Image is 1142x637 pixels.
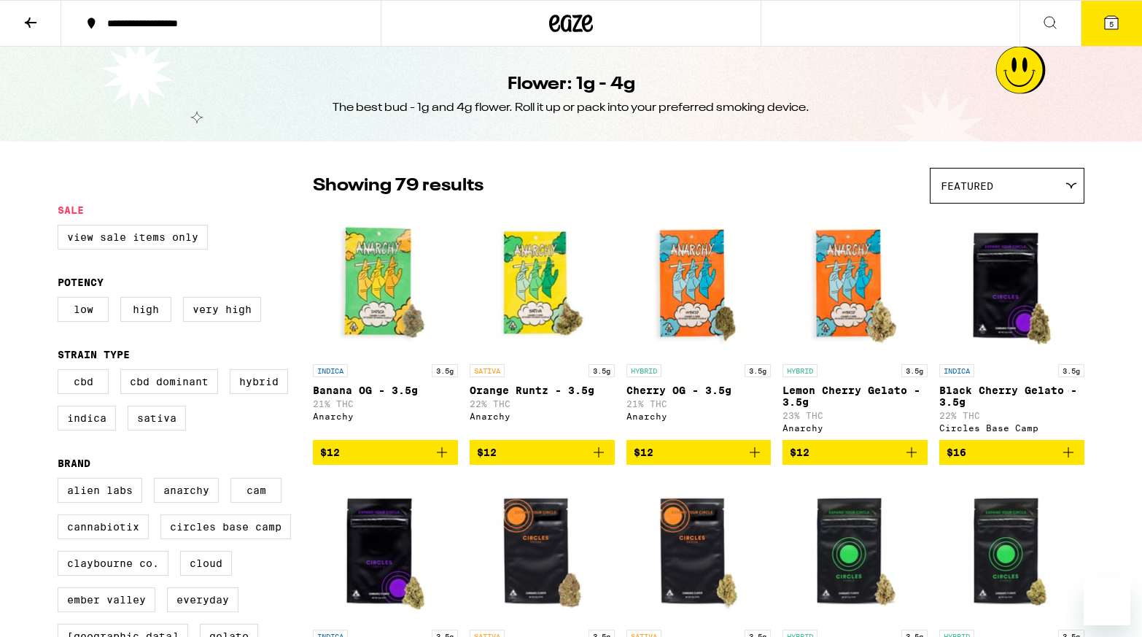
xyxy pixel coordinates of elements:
img: Circles Base Camp - Black Cherry Gelato - 3.5g [939,211,1084,357]
img: Anarchy - Cherry OG - 3.5g [626,211,772,357]
p: INDICA [313,364,348,377]
div: Anarchy [313,412,458,421]
img: Circles Base Camp - Dreamonade - 3.5g [313,476,458,622]
label: Alien Labs [58,478,142,503]
label: Everyday [167,587,238,612]
label: Indica [58,406,116,431]
img: Circles Base Camp - Sunblessed Blue - 3.5g [626,476,772,622]
label: CAM [230,478,281,503]
label: Claybourne Co. [58,551,168,576]
img: Circles Base Camp - Gelonade - 3.5g [470,476,615,622]
p: Orange Runtz - 3.5g [470,385,615,396]
p: Showing 79 results [313,174,483,198]
p: 3.5g [432,364,458,377]
span: Featured [941,180,993,192]
button: Add to bag [313,440,458,465]
p: Banana OG - 3.5g [313,385,458,396]
iframe: Button to launch messaging window [1084,579,1130,625]
a: Open page for Cherry OG - 3.5g from Anarchy [626,211,772,440]
img: Circles Base Camp - Lemon Grass - 3.5g [939,476,1084,622]
label: Circles Base Camp [160,514,291,539]
label: Ember Valley [58,587,155,612]
p: 23% THC [782,411,928,420]
p: INDICA [939,364,974,377]
div: Anarchy [782,423,928,433]
p: Cherry OG - 3.5g [626,385,772,396]
span: $12 [790,447,809,458]
p: 3.5g [589,364,615,377]
span: $12 [634,447,653,458]
label: High [120,297,171,322]
img: Anarchy - Lemon Cherry Gelato - 3.5g [782,211,928,357]
label: Very High [183,297,261,322]
span: $12 [477,447,497,458]
label: CBD Dominant [120,369,218,394]
p: 3.5g [745,364,771,377]
span: 5 [1109,20,1114,28]
p: 3.5g [901,364,928,377]
img: Anarchy - Banana OG - 3.5g [313,211,458,357]
p: 3.5g [1058,364,1084,377]
a: Open page for Orange Runtz - 3.5g from Anarchy [470,211,615,440]
a: Open page for Banana OG - 3.5g from Anarchy [313,211,458,440]
p: 22% THC [939,411,1084,420]
legend: Potency [58,277,104,288]
button: Add to bag [626,440,772,465]
p: 22% THC [470,399,615,409]
label: Cloud [180,551,232,576]
p: 21% THC [626,399,772,409]
a: Open page for Black Cherry Gelato - 3.5g from Circles Base Camp [939,211,1084,440]
legend: Sale [58,204,84,216]
span: $12 [320,447,340,458]
div: Circles Base Camp [939,423,1084,433]
button: Add to bag [470,440,615,465]
p: Lemon Cherry Gelato - 3.5g [782,385,928,408]
label: Sativa [128,406,186,431]
legend: Strain Type [58,349,130,360]
p: Black Cherry Gelato - 3.5g [939,385,1084,408]
label: CBD [58,369,109,394]
p: 21% THC [313,399,458,409]
span: $16 [947,447,966,458]
h1: Flower: 1g - 4g [508,72,635,97]
p: HYBRID [626,364,661,377]
p: SATIVA [470,364,505,377]
button: Add to bag [939,440,1084,465]
a: Open page for Lemon Cherry Gelato - 3.5g from Anarchy [782,211,928,440]
img: Anarchy - Orange Runtz - 3.5g [470,211,615,357]
label: Low [58,297,109,322]
legend: Brand [58,458,90,469]
button: Add to bag [782,440,928,465]
label: Hybrid [230,369,288,394]
label: View Sale Items Only [58,225,208,250]
img: Circles Base Camp - Headband - 3.5g [782,476,928,622]
div: The best bud - 1g and 4g flower. Roll it up or pack into your preferred smoking device. [333,100,809,116]
label: Anarchy [154,478,219,503]
p: HYBRID [782,364,817,377]
label: Cannabiotix [58,514,149,539]
button: 5 [1081,1,1142,46]
div: Anarchy [470,412,615,421]
div: Anarchy [626,412,772,421]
